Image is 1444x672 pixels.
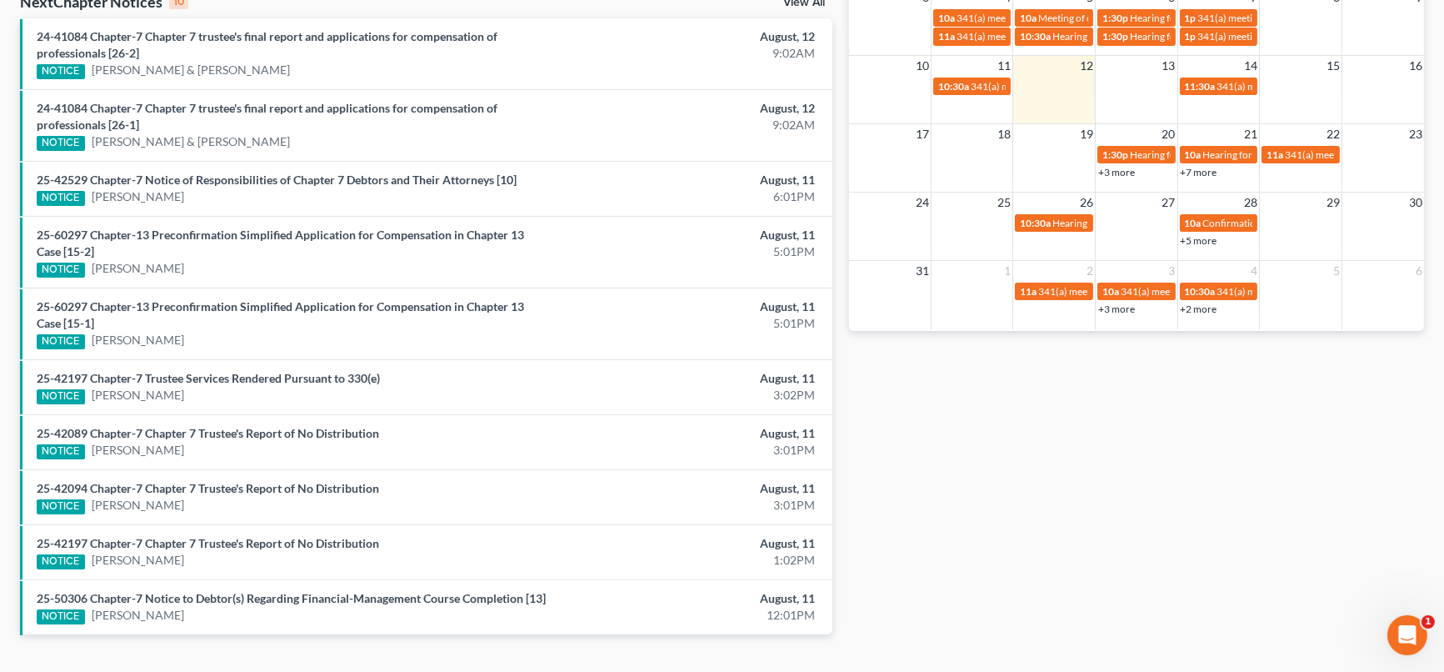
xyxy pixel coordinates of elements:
[37,499,85,514] div: NOTICE
[1078,193,1095,213] span: 26
[92,497,184,514] a: [PERSON_NAME]
[1332,261,1342,281] span: 5
[914,56,931,76] span: 10
[37,299,524,330] a: 25-60297 Chapter-13 Preconfirmation Simplified Application for Compensation in Chapter 13 Case [1...
[1414,261,1424,281] span: 6
[37,101,497,132] a: 24-41084 Chapter-7 Chapter 7 trustee's final report and applications for compensation of professi...
[37,173,517,187] a: 25-42529 Chapter-7 Notice of Responsibilities of Chapter 7 Debtors and Their Attorneys [10]
[567,607,815,624] div: 12:01PM
[1102,12,1128,24] span: 1:30p
[1181,166,1217,178] a: +7 more
[1198,12,1359,24] span: 341(a) meeting for [PERSON_NAME]
[1325,193,1342,213] span: 29
[1185,148,1202,161] span: 10a
[37,554,85,569] div: NOTICE
[971,80,1132,93] span: 341(a) meeting for [PERSON_NAME]
[1102,148,1128,161] span: 1:30p
[567,227,815,243] div: August, 11
[37,481,379,495] a: 25-42094 Chapter-7 Chapter 7 Trustee's Report of No Distribution
[1181,303,1217,315] a: +2 more
[914,124,931,144] span: 17
[996,56,1012,76] span: 11
[1020,30,1051,43] span: 10:30a
[567,243,815,260] div: 5:01PM
[938,30,955,43] span: 11a
[1161,193,1177,213] span: 27
[1181,234,1217,247] a: +5 more
[567,387,815,404] div: 3:02PM
[1102,285,1119,298] span: 10a
[37,389,85,404] div: NOTICE
[567,442,815,459] div: 3:01PM
[567,100,815,117] div: August, 12
[567,45,815,62] div: 9:02AM
[37,591,546,605] a: 25-50306 Chapter-7 Notice to Debtor(s) Regarding Financial-Management Course Completion [13]
[1242,56,1259,76] span: 14
[1185,217,1202,229] span: 10a
[1185,30,1197,43] span: 1p
[1325,124,1342,144] span: 22
[1078,56,1095,76] span: 12
[1185,285,1216,298] span: 10:30a
[1052,217,1292,229] span: Hearing for [PERSON_NAME][DEMOGRAPHIC_DATA]
[567,425,815,442] div: August, 11
[938,80,969,93] span: 10:30a
[92,387,184,404] a: [PERSON_NAME]
[92,552,184,569] a: [PERSON_NAME]
[1242,193,1259,213] span: 28
[1052,30,1292,43] span: Hearing for [PERSON_NAME][DEMOGRAPHIC_DATA]
[37,609,85,624] div: NOTICE
[1167,261,1177,281] span: 3
[1267,148,1283,161] span: 11a
[1130,12,1348,24] span: Hearing for [PERSON_NAME] & [PERSON_NAME]
[567,552,815,569] div: 1:02PM
[1387,615,1427,655] iframe: Intercom live chat
[37,136,85,151] div: NOTICE
[1242,124,1259,144] span: 21
[1078,124,1095,144] span: 19
[1098,166,1135,178] a: +3 more
[37,426,379,440] a: 25-42089 Chapter-7 Chapter 7 Trustee's Report of No Distribution
[567,117,815,133] div: 9:02AM
[92,442,184,459] a: [PERSON_NAME]
[1185,80,1216,93] span: 11:30a
[567,172,815,188] div: August, 11
[37,64,85,79] div: NOTICE
[996,124,1012,144] span: 18
[1161,124,1177,144] span: 20
[567,298,815,315] div: August, 11
[1249,261,1259,281] span: 4
[1020,285,1037,298] span: 11a
[567,590,815,607] div: August, 11
[1203,148,1333,161] span: Hearing for [PERSON_NAME]
[1020,12,1037,24] span: 10a
[957,12,1117,24] span: 341(a) meeting for [PERSON_NAME]
[37,228,524,258] a: 25-60297 Chapter-13 Preconfirmation Simplified Application for Compensation in Chapter 13 Case [1...
[92,332,184,349] a: [PERSON_NAME]
[1102,30,1128,43] span: 1:30p
[996,193,1012,213] span: 25
[1020,217,1051,229] span: 10:30a
[37,334,85,349] div: NOTICE
[92,188,184,205] a: [PERSON_NAME]
[37,536,379,550] a: 25-42197 Chapter-7 Chapter 7 Trustee's Report of No Distribution
[1185,12,1197,24] span: 1p
[92,260,184,277] a: [PERSON_NAME]
[1085,261,1095,281] span: 2
[37,263,85,278] div: NOTICE
[1161,56,1177,76] span: 13
[567,370,815,387] div: August, 11
[957,30,1206,43] span: 341(a) meeting for [PERSON_NAME] & [PERSON_NAME]
[1130,30,1260,43] span: Hearing for [PERSON_NAME]
[567,315,815,332] div: 5:01PM
[1407,193,1424,213] span: 30
[1422,615,1435,629] span: 1
[37,191,85,206] div: NOTICE
[567,28,815,45] div: August, 12
[92,62,290,78] a: [PERSON_NAME] & [PERSON_NAME]
[567,188,815,205] div: 6:01PM
[1121,285,1282,298] span: 341(a) meeting for [PERSON_NAME]
[567,497,815,514] div: 3:01PM
[567,480,815,497] div: August, 11
[1407,56,1424,76] span: 16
